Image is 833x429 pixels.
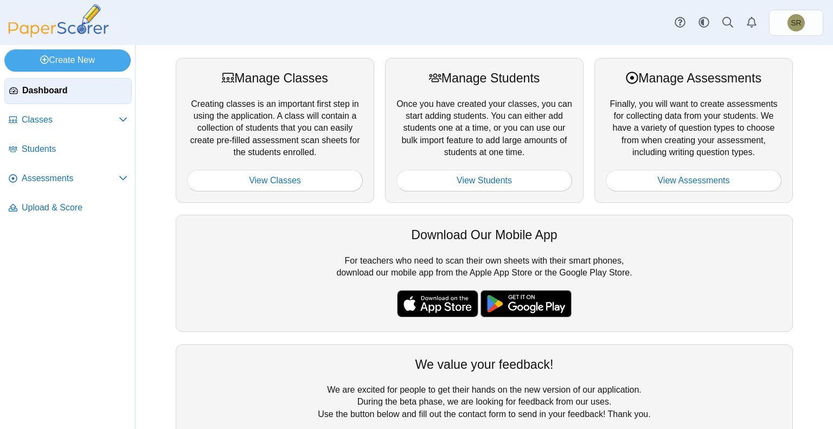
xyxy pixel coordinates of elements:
[791,19,801,27] span: Sage Rebuehr
[769,10,823,36] a: Sage Rebuehr
[4,78,132,104] a: Dashboard
[385,58,584,203] div: Once you have created your classes, you can start adding students. You can either add students on...
[4,49,131,71] a: Create New
[4,30,113,39] a: PaperScorer
[397,290,478,317] img: apple-store-badge.svg
[22,114,119,126] span: Classes
[176,58,374,203] div: Creating classes is an important first step in using the application. A class will contain a coll...
[187,170,363,191] a: View Classes
[4,166,132,192] a: Assessments
[4,4,113,37] img: PaperScorer
[176,215,793,332] div: For teachers who need to scan their own sheets with their smart phones, download our mobile app f...
[4,195,132,221] a: Upload & Score
[480,290,572,317] img: google-play-badge.png
[187,226,781,244] div: Download Our Mobile App
[396,170,572,191] a: View Students
[187,69,363,87] div: Manage Classes
[740,11,764,35] a: Alerts
[606,69,781,87] div: Manage Assessments
[22,143,127,155] span: Students
[787,14,805,31] span: Sage Rebuehr
[22,85,127,97] span: Dashboard
[4,107,132,133] a: Classes
[396,69,572,87] div: Manage Students
[594,58,793,203] div: Finally, you will want to create assessments for collecting data from your students. We have a va...
[606,170,781,191] a: View Assessments
[4,137,132,163] a: Students
[187,356,781,373] div: We value your feedback!
[22,202,127,214] span: Upload & Score
[22,172,119,184] span: Assessments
